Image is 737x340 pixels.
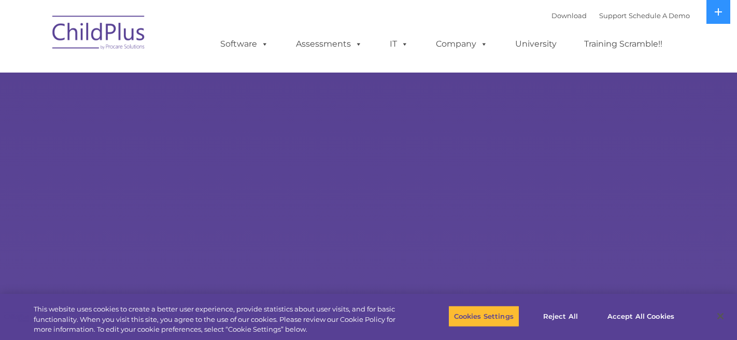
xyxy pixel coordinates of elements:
[426,34,498,54] a: Company
[286,34,373,54] a: Assessments
[448,305,519,327] button: Cookies Settings
[47,8,151,60] img: ChildPlus by Procare Solutions
[551,11,690,20] font: |
[551,11,587,20] a: Download
[210,34,279,54] a: Software
[599,11,627,20] a: Support
[602,305,680,327] button: Accept All Cookies
[34,304,405,335] div: This website uses cookies to create a better user experience, provide statistics about user visit...
[379,34,419,54] a: IT
[505,34,567,54] a: University
[574,34,673,54] a: Training Scramble!!
[709,305,732,328] button: Close
[528,305,593,327] button: Reject All
[629,11,690,20] a: Schedule A Demo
